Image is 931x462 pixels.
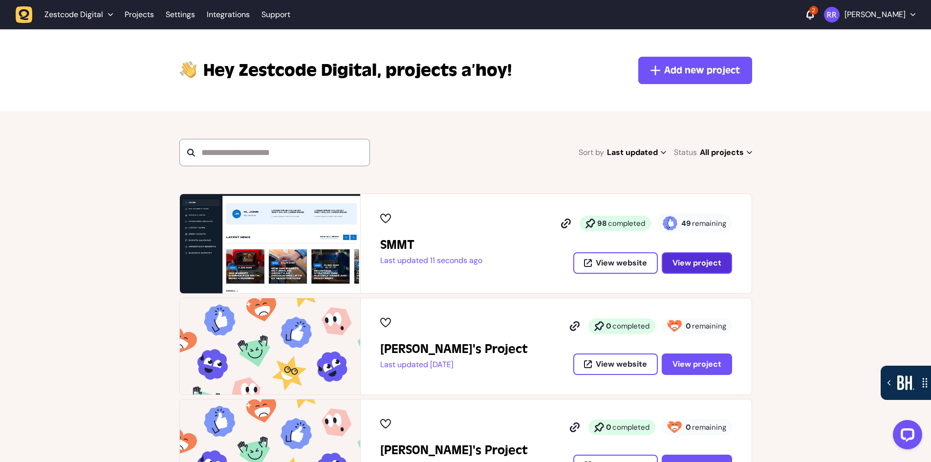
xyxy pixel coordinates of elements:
[607,146,666,159] span: Last updated
[674,146,697,159] span: Status
[180,298,360,395] img: Riki-leigh's Project
[579,146,604,159] span: Sort by
[166,6,195,23] a: Settings
[380,341,528,357] h2: Riki-leigh's Project
[207,6,250,23] a: Integrations
[573,252,658,274] button: View website
[692,422,726,432] span: remaining
[608,219,645,228] span: completed
[380,442,528,458] h2: Riki-leigh's Project
[681,219,691,228] strong: 49
[638,57,752,84] button: Add new project
[596,360,647,368] span: View website
[606,321,611,331] strong: 0
[16,6,119,23] button: Zestcode Digital
[596,259,647,267] span: View website
[612,422,650,432] span: completed
[261,10,290,20] a: Support
[662,353,732,375] button: View project
[203,59,512,82] p: projects a’hoy!
[380,256,482,265] p: Last updated 11 seconds ago
[844,10,906,20] p: [PERSON_NAME]
[203,59,382,82] span: Zestcode Digital
[809,6,818,15] div: 2
[672,259,721,267] span: View project
[573,353,658,375] button: View website
[824,7,840,22] img: Riki-leigh Robinson
[672,360,721,368] span: View project
[180,194,360,293] img: SMMT
[44,10,103,20] span: Zestcode Digital
[885,416,926,457] iframe: LiveChat chat widget
[380,360,528,370] p: Last updated [DATE]
[662,252,732,274] button: View project
[125,6,154,23] a: Projects
[179,59,197,79] img: hi-hand
[612,321,650,331] span: completed
[692,321,726,331] span: remaining
[700,146,752,159] span: All projects
[686,321,691,331] strong: 0
[692,219,726,228] span: remaining
[597,219,607,228] strong: 98
[664,64,740,77] span: Add new project
[606,422,611,432] strong: 0
[380,237,482,253] h2: SMMT
[824,7,915,22] button: [PERSON_NAME]
[686,422,691,432] strong: 0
